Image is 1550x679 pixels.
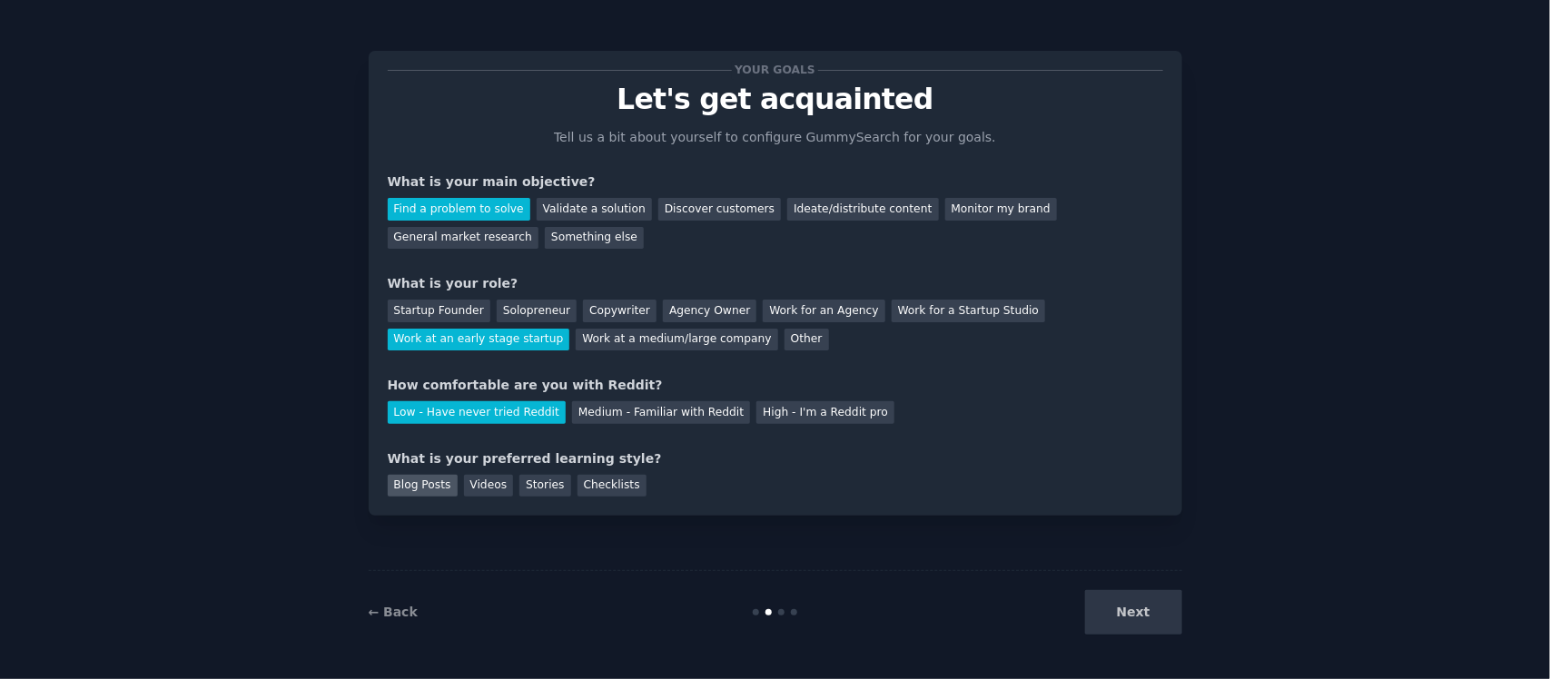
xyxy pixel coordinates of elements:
[388,274,1163,293] div: What is your role?
[388,401,566,424] div: Low - Have never tried Reddit
[388,300,490,322] div: Startup Founder
[545,227,644,250] div: Something else
[388,376,1163,395] div: How comfortable are you with Reddit?
[578,475,647,497] div: Checklists
[388,198,530,221] div: Find a problem to solve
[663,300,756,322] div: Agency Owner
[537,198,652,221] div: Validate a solution
[583,300,657,322] div: Copywriter
[763,300,884,322] div: Work for an Agency
[572,401,750,424] div: Medium - Familiar with Reddit
[388,329,570,351] div: Work at an early stage startup
[576,329,777,351] div: Work at a medium/large company
[369,605,418,619] a: ← Back
[945,198,1057,221] div: Monitor my brand
[388,227,539,250] div: General market research
[464,475,514,497] div: Videos
[497,300,577,322] div: Solopreneur
[547,128,1004,147] p: Tell us a bit about yourself to configure GummySearch for your goals.
[388,449,1163,468] div: What is your preferred learning style?
[658,198,781,221] div: Discover customers
[519,475,570,497] div: Stories
[892,300,1045,322] div: Work for a Startup Studio
[756,401,894,424] div: High - I'm a Reddit pro
[388,475,458,497] div: Blog Posts
[388,84,1163,115] p: Let's get acquainted
[732,61,819,80] span: Your goals
[785,329,829,351] div: Other
[388,172,1163,192] div: What is your main objective?
[787,198,938,221] div: Ideate/distribute content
